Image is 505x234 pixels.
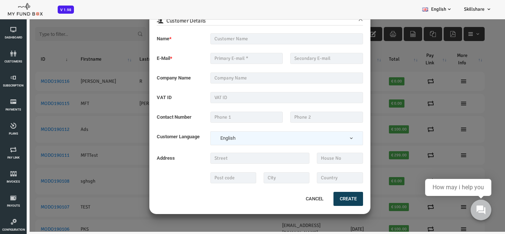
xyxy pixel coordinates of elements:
button: × [338,16,343,25]
input: Street [190,155,289,166]
h6: Customer Details [136,19,343,28]
span: Skillshare [464,6,485,12]
input: Secondary E-mail [270,55,343,66]
span: V 1.98 [58,6,74,14]
button: Create [313,194,343,208]
label: Name [133,35,186,48]
label: Address [133,155,186,167]
label: Customer Language [133,133,186,146]
label: E-Mail [133,55,186,67]
iframe: Launcher button frame [464,193,498,227]
button: Cancel [278,193,310,209]
input: House No [296,155,342,166]
span: English [194,137,339,144]
a: V 1.98 [58,7,74,12]
input: Primary E-mail * [190,55,263,66]
label: Contact Number [133,114,186,126]
input: Post code [190,174,236,186]
span: English [190,133,343,147]
img: mfboff.png [7,1,43,16]
input: Phone 1 [190,114,263,125]
input: Phone 2 [270,114,343,125]
input: City [243,174,289,186]
label: Company Name [133,75,186,87]
input: Company Name [190,75,343,86]
input: Country [296,174,342,186]
div: How may i help you [433,184,484,191]
label: VAT ID [133,94,186,106]
input: VAT ID [190,94,343,105]
input: Customer Name [190,35,343,47]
